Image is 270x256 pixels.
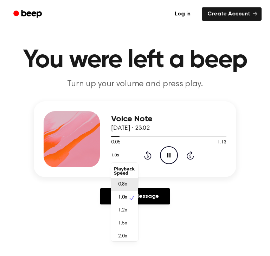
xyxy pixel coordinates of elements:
[111,164,138,178] div: Playback Speed
[111,149,122,161] button: 1.0x
[118,207,127,214] span: 1.2x
[118,233,127,240] span: 2.0x
[111,163,138,241] div: 1.0x
[118,181,127,188] span: 0.8x
[118,220,127,227] span: 1.5x
[118,194,127,201] span: 1.0x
